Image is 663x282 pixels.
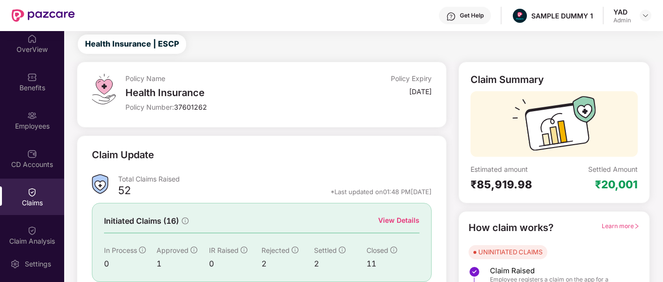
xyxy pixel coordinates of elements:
div: *Last updated on 01:48 PM[DATE] [331,187,432,196]
span: info-circle [292,247,298,253]
span: IR Raised [209,246,239,254]
img: ClaimsSummaryIcon [92,174,108,194]
img: svg+xml;base64,PHN2ZyBpZD0iQ0RfQWNjb3VudHMiIGRhdGEtbmFtZT0iQ0QgQWNjb3VudHMiIHhtbG5zPSJodHRwOi8vd3... [27,149,37,159]
img: svg+xml;base64,PHN2ZyBpZD0iQ2xhaW0iIHhtbG5zPSJodHRwOi8vd3d3LnczLm9yZy8yMDAwL3N2ZyIgd2lkdGg9IjIwIi... [27,226,37,235]
span: info-circle [182,217,189,224]
div: Get Help [460,12,484,19]
div: SAMPLE DUMMY 1 [531,11,593,20]
img: svg+xml;base64,PHN2ZyB4bWxucz0iaHR0cDovL3d3dy53My5vcmcvMjAwMC9zdmciIHdpZHRoPSI0OS4zMiIgaGVpZ2h0PS... [92,74,116,104]
span: Approved [157,246,189,254]
span: Initiated Claims (16) [104,215,179,227]
div: ₹20,001 [595,178,638,191]
div: Admin [613,17,631,24]
img: svg+xml;base64,PHN2ZyBpZD0iU3RlcC1Eb25lLTMyeDMyIiB4bWxucz0iaHR0cDovL3d3dy53My5vcmcvMjAwMC9zdmciIH... [469,266,480,278]
img: svg+xml;base64,PHN2ZyBpZD0iRW1wbG95ZWVzIiB4bWxucz0iaHR0cDovL3d3dy53My5vcmcvMjAwMC9zdmciIHdpZHRoPS... [27,111,37,120]
img: svg+xml;base64,PHN2ZyBpZD0iQ2xhaW0iIHhtbG5zPSJodHRwOi8vd3d3LnczLm9yZy8yMDAwL3N2ZyIgd2lkdGg9IjIwIi... [27,187,37,197]
span: 37601262 [174,103,207,111]
span: Claim Raised [490,266,630,276]
img: svg+xml;base64,PHN2ZyBpZD0iRHJvcGRvd24tMzJ4MzIiIHhtbG5zPSJodHRwOi8vd3d3LnczLm9yZy8yMDAwL3N2ZyIgd2... [642,12,649,19]
span: info-circle [191,247,197,253]
div: UNINITIATED CLAIMS [478,247,542,257]
span: Health Insurance | ESCP [85,38,179,50]
div: YAD [613,7,631,17]
div: 1 [157,258,209,270]
div: 2 [262,258,314,270]
span: Closed [366,246,388,254]
span: info-circle [241,247,247,253]
img: svg+xml;base64,PHN2ZyB3aWR0aD0iMTcyIiBoZWlnaHQ9IjExMyIgdmlld0JveD0iMCAwIDE3MiAxMTMiIGZpbGw9Im5vbm... [512,96,596,157]
div: Estimated amount [471,165,554,174]
div: 0 [104,258,157,270]
div: Settled Amount [588,165,638,174]
span: right [634,223,640,229]
img: svg+xml;base64,PHN2ZyBpZD0iSGVscC0zMngzMiIgeG1sbnM9Imh0dHA6Ly93d3cudzMub3JnLzIwMDAvc3ZnIiB3aWR0aD... [446,12,456,21]
div: Policy Expiry [391,74,432,83]
div: Settings [22,259,54,269]
img: svg+xml;base64,PHN2ZyBpZD0iQmVuZWZpdHMiIHhtbG5zPSJodHRwOi8vd3d3LnczLm9yZy8yMDAwL3N2ZyIgd2lkdGg9Ij... [27,72,37,82]
div: 52 [118,183,131,200]
span: Rejected [262,246,290,254]
span: info-circle [139,247,146,253]
span: info-circle [339,247,346,253]
span: info-circle [390,247,397,253]
img: svg+xml;base64,PHN2ZyBpZD0iU2V0dGluZy0yMHgyMCIgeG1sbnM9Imh0dHA6Ly93d3cudzMub3JnLzIwMDAvc3ZnIiB3aW... [10,259,20,269]
div: Health Insurance [125,87,329,99]
div: Claim Update [92,148,154,163]
div: Policy Number: [125,102,329,112]
img: Pazcare_Alternative_logo-01-01.png [513,9,527,23]
div: View Details [378,215,419,226]
div: Policy Name [125,74,329,83]
span: Settled [314,246,337,254]
div: [DATE] [409,87,432,96]
div: 2 [314,258,366,270]
span: In Process [104,246,137,254]
div: Claim Summary [471,74,544,85]
div: 0 [209,258,262,270]
button: Health Insurance | ESCP [78,34,186,54]
img: svg+xml;base64,PHN2ZyBpZD0iSG9tZSIgeG1sbnM9Imh0dHA6Ly93d3cudzMub3JnLzIwMDAvc3ZnIiB3aWR0aD0iMjAiIG... [27,34,37,44]
div: 11 [366,258,419,270]
div: ₹85,919.98 [471,178,554,191]
span: Learn more [602,222,640,230]
div: How claim works? [469,220,554,235]
div: Total Claims Raised [118,174,431,183]
img: New Pazcare Logo [12,9,75,22]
